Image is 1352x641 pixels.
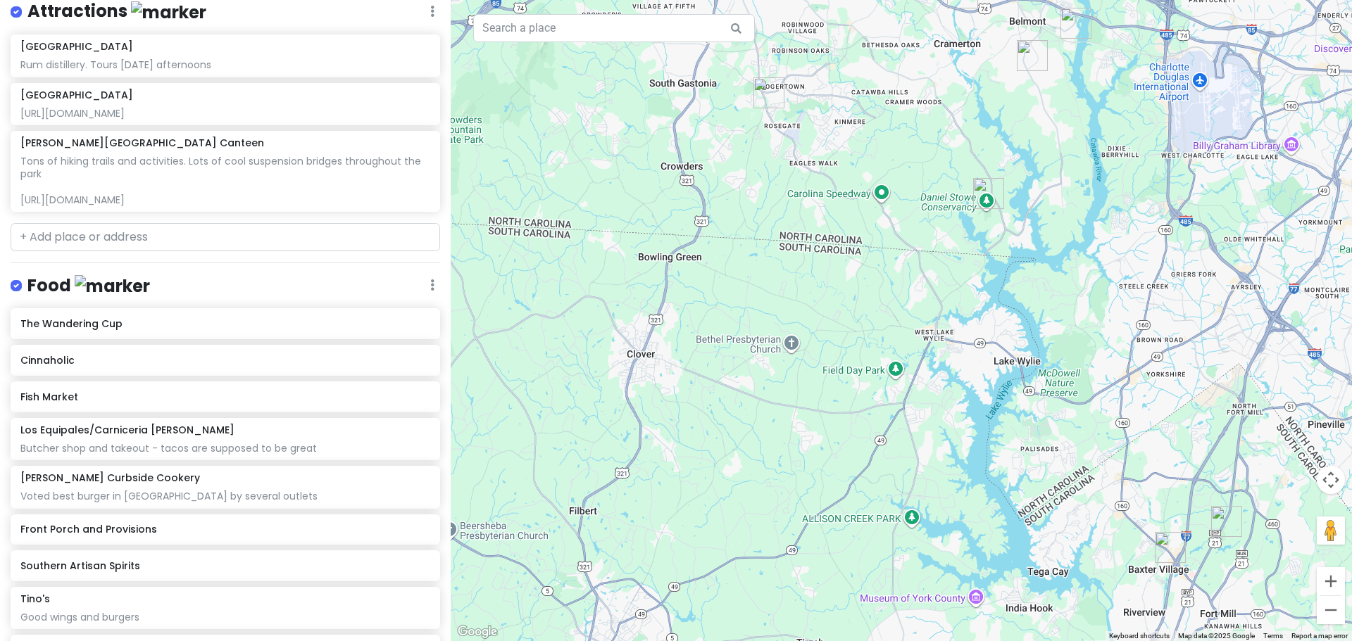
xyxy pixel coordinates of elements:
img: marker [75,275,150,297]
a: Terms (opens in new tab) [1263,632,1283,640]
img: Google [454,623,501,641]
input: Search a place [473,14,755,42]
h6: [PERSON_NAME] Curbside Cookery [20,471,200,484]
div: [URL][DOMAIN_NAME] [20,107,430,120]
h6: [PERSON_NAME][GEOGRAPHIC_DATA] Canteen [20,137,264,149]
h4: Food [27,274,150,298]
h6: Front Porch and Provisions [20,523,430,535]
h6: Fish Market [20,391,430,403]
h6: Tino's [20,592,50,605]
div: Butcher shop and takeout - tacos are supposed to be great [20,442,430,455]
div: Tino's [753,77,784,108]
div: Good wings and burgers [20,611,430,623]
h6: Cinnaholic [20,354,430,367]
div: Fish Market [1155,532,1186,563]
h6: The Wandering Cup [20,317,430,330]
button: Zoom out [1317,596,1345,624]
h6: Los Equipales/Carniceria [PERSON_NAME] [20,424,234,436]
div: Tons of hiking trails and activities. Lots of cool suspension bridges throughout the park [URL][D... [20,155,430,206]
div: Voted best burger in [GEOGRAPHIC_DATA] by several outlets [20,490,430,502]
img: marker [131,1,206,23]
div: Anne Springs Close Greenway Gateway & Gateway Canteen [1211,506,1242,537]
button: Keyboard shortcuts [1109,631,1170,641]
span: Map data ©2025 Google [1178,632,1255,640]
button: Zoom in [1317,567,1345,595]
div: Rum distillery. Tours [DATE] afternoons [20,58,430,71]
div: Cinnaholic [1017,40,1048,71]
h6: [GEOGRAPHIC_DATA] [20,40,133,53]
input: + Add place or address [11,223,440,251]
div: Seven Oaks Nature Preserve [973,178,1004,209]
button: Map camera controls [1317,466,1345,494]
button: Drag Pegman onto the map to open Street View [1317,516,1345,545]
a: Open this area in Google Maps (opens a new window) [454,623,501,641]
div: Muddy River Distillery [1060,8,1091,39]
h6: Southern Artisan Spirits [20,559,430,572]
h6: [GEOGRAPHIC_DATA] [20,89,133,101]
a: Report a map error [1291,632,1348,640]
